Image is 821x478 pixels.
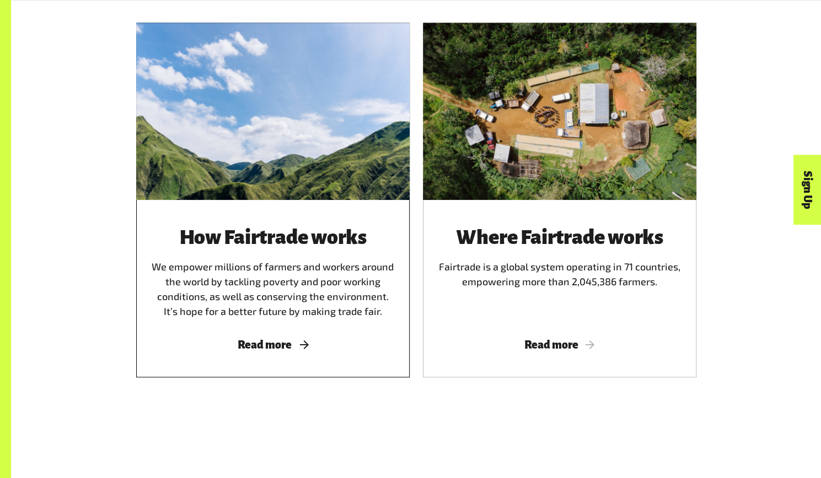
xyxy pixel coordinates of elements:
h3: Where Fairtrade works [436,226,683,248]
div: Fairtrade is a global system operating in 71 countries, empowering more than 2,045,386 farmers. [436,226,683,319]
a: Where Fairtrade worksFairtrade is a global system operating in 71 countries, empowering more than... [423,23,696,377]
div: We empower millions of farmers and workers around the world by tackling poverty and poor working ... [149,226,396,319]
span: Read more [436,339,683,351]
h3: How Fairtrade works [149,226,396,248]
a: How Fairtrade worksWe empower millions of farmers and workers around the world by tackling povert... [136,23,410,377]
span: Read more [149,339,396,351]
